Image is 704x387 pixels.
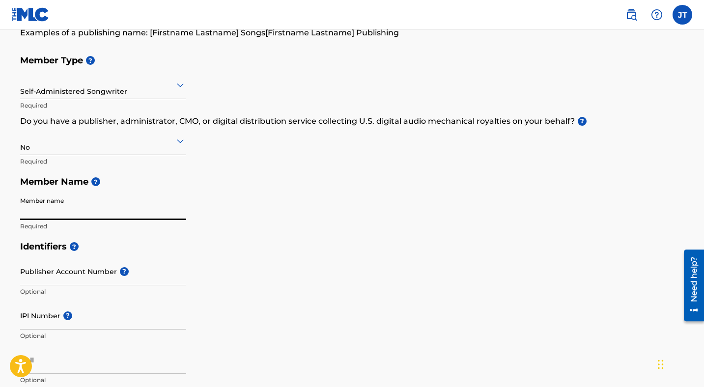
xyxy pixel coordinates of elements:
p: Examples of a publishing name: [Firstname Lastname] Songs[Firstname Lastname] Publishing [20,27,684,39]
div: Self-Administered Songwriter [20,73,186,97]
span: ? [70,242,79,251]
img: search [625,9,637,21]
p: Do you have a publisher, administrator, CMO, or digital distribution service collecting U.S. digi... [20,115,684,127]
div: No [20,129,186,153]
img: help [651,9,663,21]
p: Optional [20,376,186,385]
iframe: Chat Widget [655,340,704,387]
img: MLC Logo [12,7,50,22]
span: ? [578,117,587,126]
h5: Member Type [20,50,684,71]
iframe: Resource Center [676,246,704,325]
span: ? [91,177,100,186]
span: ? [120,267,129,276]
h5: Member Name [20,171,684,193]
p: Required [20,157,186,166]
div: Drag [658,350,664,379]
p: Required [20,101,186,110]
a: Public Search [621,5,641,25]
span: ? [86,56,95,65]
div: Help [647,5,667,25]
div: User Menu [673,5,692,25]
span: ? [63,311,72,320]
p: Optional [20,332,186,340]
p: Optional [20,287,186,296]
h5: Identifiers [20,236,684,257]
p: Required [20,222,186,231]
